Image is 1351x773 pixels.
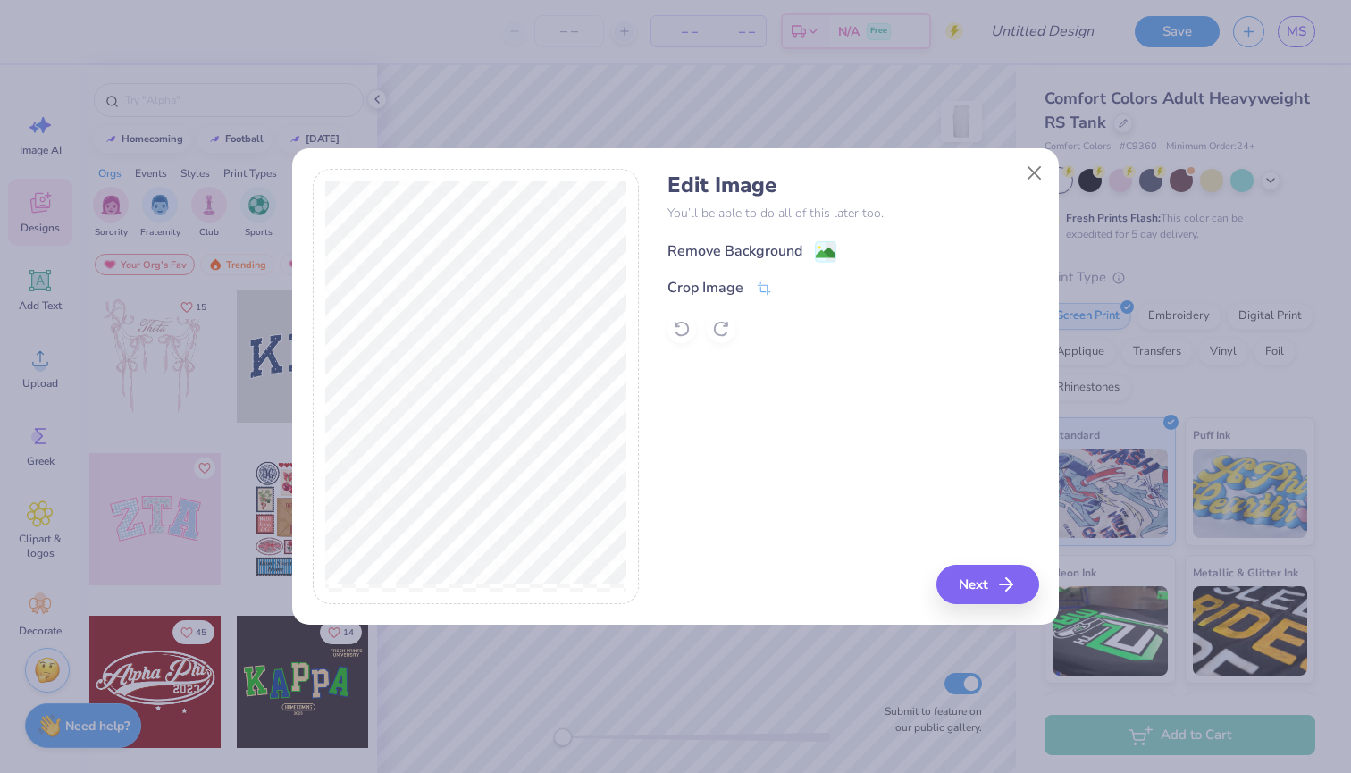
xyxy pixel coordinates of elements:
button: Close [1018,156,1052,190]
p: You’ll be able to do all of this later too. [667,204,1038,223]
h4: Edit Image [667,172,1038,198]
div: Remove Background [667,240,802,262]
div: Crop Image [667,277,743,298]
button: Next [936,565,1039,604]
